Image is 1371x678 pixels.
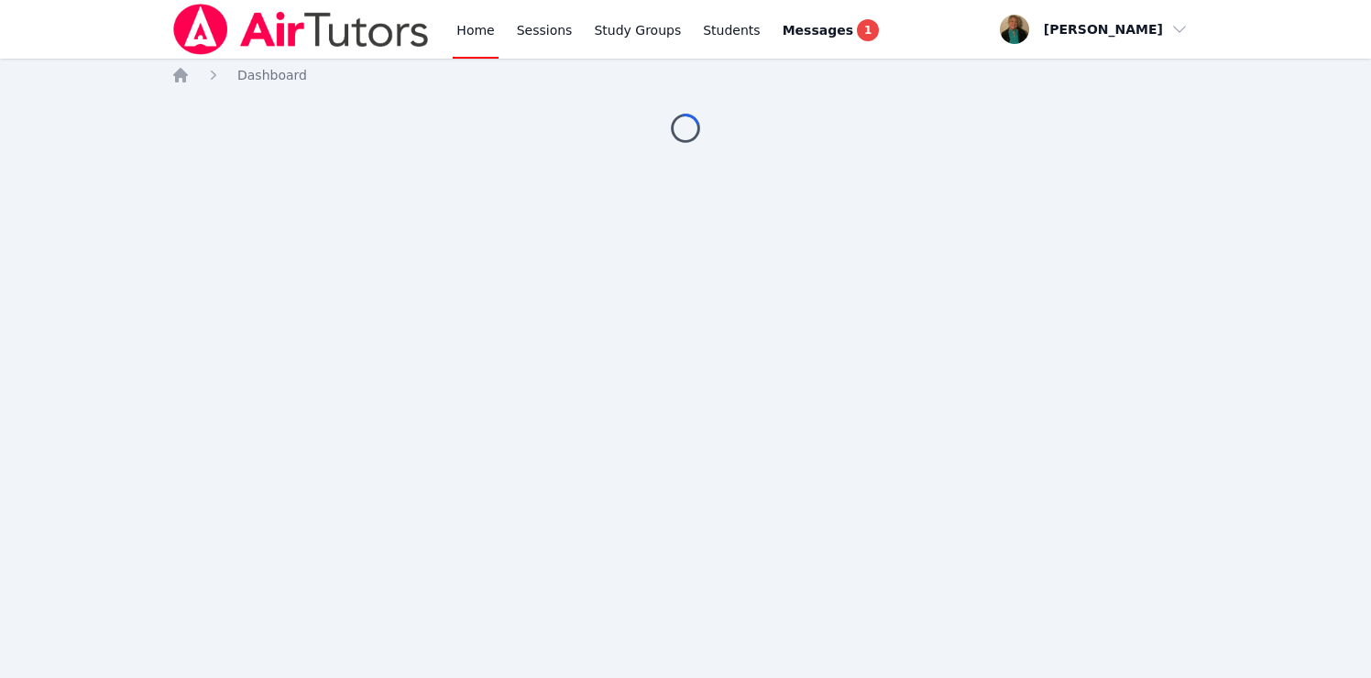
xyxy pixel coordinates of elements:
[857,19,879,41] span: 1
[171,66,1200,84] nav: Breadcrumb
[237,68,307,82] span: Dashboard
[783,21,853,39] span: Messages
[237,66,307,84] a: Dashboard
[171,4,431,55] img: Air Tutors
